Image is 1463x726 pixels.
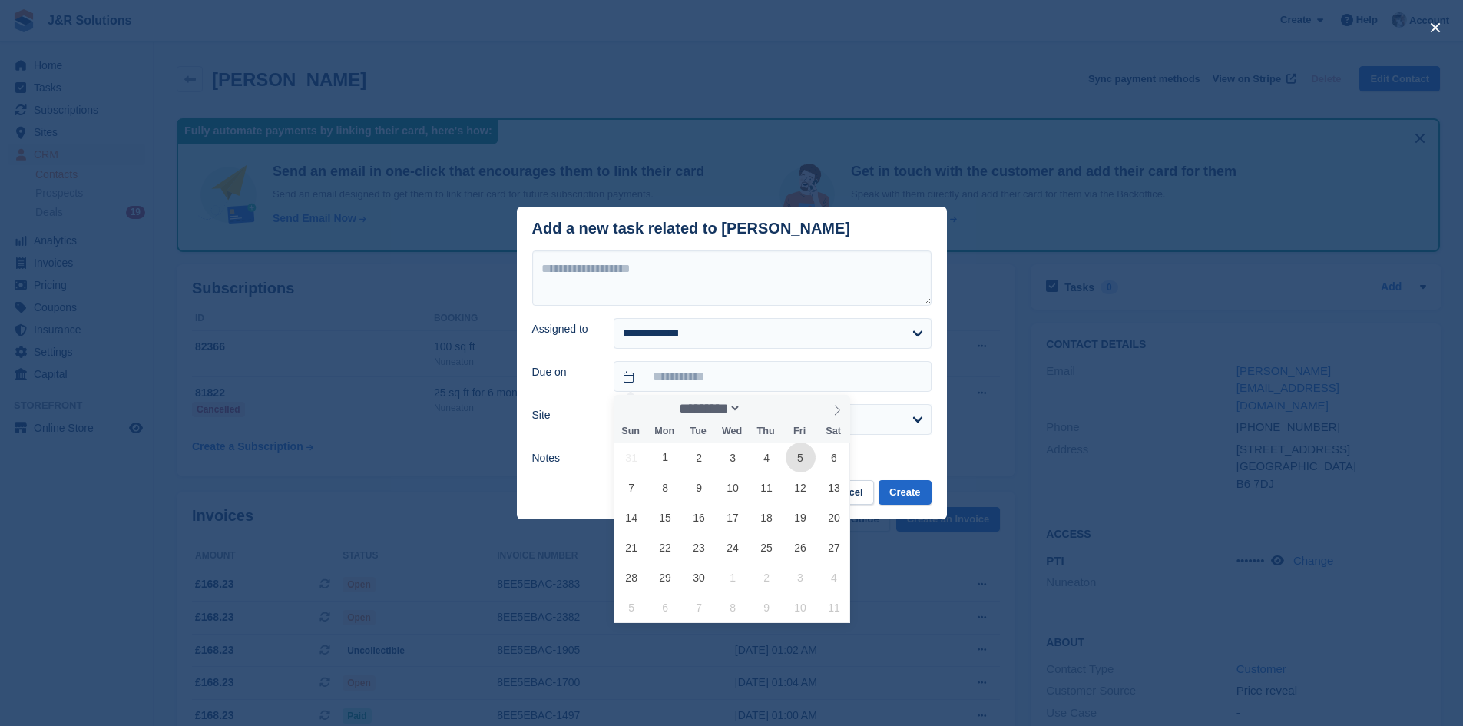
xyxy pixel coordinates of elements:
[718,592,748,622] span: October 8, 2025
[786,443,816,472] span: September 5, 2025
[532,364,596,380] label: Due on
[718,472,748,502] span: September 10, 2025
[532,321,596,337] label: Assigned to
[617,502,647,532] span: September 14, 2025
[786,562,816,592] span: October 3, 2025
[786,472,816,502] span: September 12, 2025
[752,592,782,622] span: October 9, 2025
[786,592,816,622] span: October 10, 2025
[684,443,714,472] span: September 2, 2025
[786,502,816,532] span: September 19, 2025
[718,443,748,472] span: September 3, 2025
[819,562,849,592] span: October 4, 2025
[684,472,714,502] span: September 9, 2025
[752,472,782,502] span: September 11, 2025
[718,562,748,592] span: October 1, 2025
[617,472,647,502] span: September 7, 2025
[532,220,851,237] div: Add a new task related to [PERSON_NAME]
[617,532,647,562] span: September 21, 2025
[741,400,789,416] input: Year
[752,502,782,532] span: September 18, 2025
[819,443,849,472] span: September 6, 2025
[749,426,783,436] span: Thu
[617,562,647,592] span: September 28, 2025
[647,426,681,436] span: Mon
[786,532,816,562] span: September 26, 2025
[819,592,849,622] span: October 11, 2025
[650,502,680,532] span: September 15, 2025
[783,426,816,436] span: Fri
[617,592,647,622] span: October 5, 2025
[819,502,849,532] span: September 20, 2025
[718,532,748,562] span: September 24, 2025
[614,426,647,436] span: Sun
[650,562,680,592] span: September 29, 2025
[816,426,850,436] span: Sat
[532,450,596,466] label: Notes
[681,426,715,436] span: Tue
[617,443,647,472] span: August 31, 2025
[718,502,748,532] span: September 17, 2025
[879,480,931,506] button: Create
[650,472,680,502] span: September 8, 2025
[674,400,742,416] select: Month
[650,592,680,622] span: October 6, 2025
[684,532,714,562] span: September 23, 2025
[752,443,782,472] span: September 4, 2025
[684,502,714,532] span: September 16, 2025
[684,562,714,592] span: September 30, 2025
[684,592,714,622] span: October 7, 2025
[532,407,596,423] label: Site
[819,532,849,562] span: September 27, 2025
[819,472,849,502] span: September 13, 2025
[752,532,782,562] span: September 25, 2025
[650,443,680,472] span: September 1, 2025
[715,426,749,436] span: Wed
[650,532,680,562] span: September 22, 2025
[752,562,782,592] span: October 2, 2025
[1423,15,1448,40] button: close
